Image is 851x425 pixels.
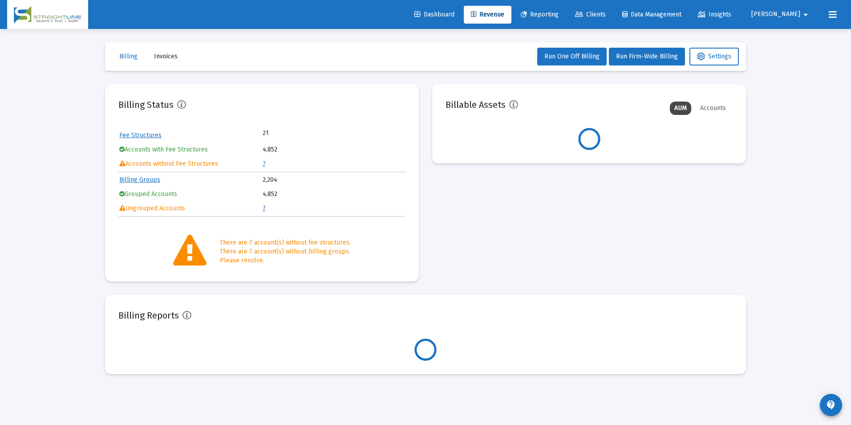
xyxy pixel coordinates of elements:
[751,11,800,18] span: [PERSON_NAME]
[14,6,81,24] img: Dashboard
[537,48,607,65] button: Run One Off Billing
[446,98,506,112] h2: Billable Assets
[112,48,145,65] button: Billing
[414,11,454,18] span: Dashboard
[154,53,178,60] span: Invoices
[544,53,600,60] span: Run One Off Billing
[263,129,334,138] td: 21
[741,5,822,23] button: [PERSON_NAME]
[616,53,678,60] span: Run Firm-Wide Billing
[119,176,160,184] a: Billing Groups
[119,53,138,60] span: Billing
[471,11,504,18] span: Revenue
[615,6,689,24] a: Data Management
[263,173,405,187] td: 2,204
[514,6,566,24] a: Reporting
[119,131,162,139] a: Fee Structures
[800,6,811,24] mat-icon: arrow_drop_down
[568,6,613,24] a: Clients
[220,238,351,247] div: There are 7 account(s) without fee structures.
[622,11,681,18] span: Data Management
[575,11,606,18] span: Clients
[220,256,351,265] div: Please resolve.
[119,202,262,215] td: Ungrouped Accounts
[220,247,351,256] div: There are 7 account(s) without billing groups.
[118,98,174,112] h2: Billing Status
[698,11,731,18] span: Insights
[407,6,462,24] a: Dashboard
[609,48,685,65] button: Run Firm-Wide Billing
[119,157,262,171] td: Accounts without Fee Structures
[521,11,559,18] span: Reporting
[689,48,739,65] button: Settings
[147,48,185,65] button: Invoices
[826,400,836,410] mat-icon: contact_support
[263,160,266,168] a: 7
[464,6,511,24] a: Revenue
[697,53,731,60] span: Settings
[670,102,691,115] div: AUM
[263,143,405,156] td: 4,852
[119,188,262,201] td: Grouped Accounts
[119,143,262,156] td: Accounts with Fee Structures
[263,204,266,212] a: 7
[263,188,405,201] td: 4,852
[118,308,179,323] h2: Billing Reports
[691,6,738,24] a: Insights
[696,102,730,115] div: Accounts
